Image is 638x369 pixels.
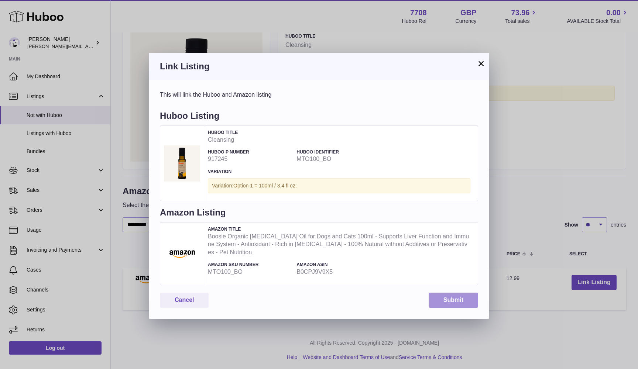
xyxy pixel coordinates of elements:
[160,293,209,308] button: Cancel
[160,110,478,125] h4: Huboo Listing
[208,130,470,135] h4: Huboo Title
[233,183,297,189] span: Option 1 = 100ml / 3.4 fl oz;
[429,293,478,308] button: Submit
[208,262,293,268] h4: Amazon SKU Number
[164,249,200,258] img: Boosie Organic Milk Thistle Oil for Dogs and Cats 100ml - Supports Liver Function and Immune Syst...
[208,268,293,276] strong: MTO100_BO
[296,149,381,155] h4: Huboo Identifier
[477,59,486,68] button: ×
[296,155,381,163] strong: MTO100_BO
[208,136,470,144] strong: Cleansing
[208,169,470,175] h4: Variation
[208,149,293,155] h4: Huboo P number
[160,61,478,72] h3: Link Listing
[208,155,293,163] strong: 917245
[296,268,381,276] strong: B0CPJ9V9X5
[208,178,470,193] div: Variation:
[160,91,478,99] div: This will link the Huboo and Amazon listing
[296,262,381,268] h4: Amazon ASIN
[208,226,470,232] h4: Amazon Title
[160,207,478,222] h4: Amazon Listing
[208,232,470,256] strong: Boosie Organic [MEDICAL_DATA] Oil for Dogs and Cats 100ml - Supports Liver Function and Immune Sy...
[164,145,200,182] img: Cleansing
